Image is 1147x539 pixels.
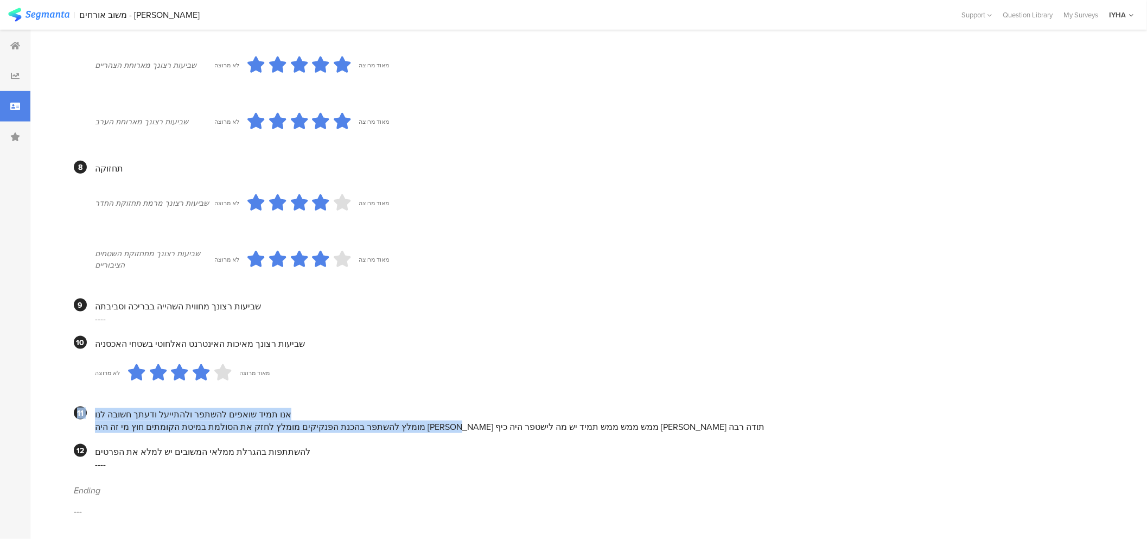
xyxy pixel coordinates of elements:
[95,408,1095,421] div: אנו תמיד שואפים להשתפר ולהתייעל ודעתך חשובה לנו
[95,300,1095,313] div: שביעות רצונך מחווית השהייה בבריכה וסביבתה
[95,116,214,128] div: שביעות רצונך מארוחת הערב
[74,336,87,349] div: 10
[95,60,214,71] div: שביעות רצונך מארוחת הצהריים
[74,505,1095,517] div: ---
[74,444,87,457] div: 12
[214,61,239,69] div: לא מרוצה
[8,8,69,22] img: segmanta logo
[359,255,389,264] div: מאוד מרוצה
[1109,10,1126,20] div: IYHA
[95,458,1095,471] div: ----
[359,61,389,69] div: מאוד מרוצה
[997,10,1058,20] a: Question Library
[95,248,214,271] div: שביעות רצונך מתחזוקת השטחים הציבוריים
[95,198,214,209] div: שביעות רצונך מרמת תחזוקת החדר
[74,161,87,174] div: 8
[74,9,75,21] div: |
[95,313,1095,325] div: ----
[74,484,1095,497] div: Ending
[74,407,87,420] div: 11
[95,338,1095,350] div: שביעות רצונך מאיכות האינטרנט האלחוטי בשטחי האכסניה
[95,446,1095,458] div: להשתתפות בהגרלת ממלאי המשובים יש למלא את הפרטים
[74,299,87,312] div: 9
[214,199,239,207] div: לא מרוצה
[1058,10,1104,20] a: My Surveys
[359,199,389,207] div: מאוד מרוצה
[95,421,1095,433] div: מומלץ להשתפר בהכנת הפנקיקים מומלץ לחזק את הסולמת במיטת הקומתים חוץ מי זה היה [PERSON_NAME] ממש ממ...
[239,369,270,377] div: מאוד מרוצה
[95,162,1095,175] div: תחזוקה
[95,369,120,377] div: לא מרוצה
[359,117,389,126] div: מאוד מרוצה
[961,7,992,23] div: Support
[80,10,200,20] div: משוב אורחים - [PERSON_NAME]
[214,255,239,264] div: לא מרוצה
[214,117,239,126] div: לא מרוצה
